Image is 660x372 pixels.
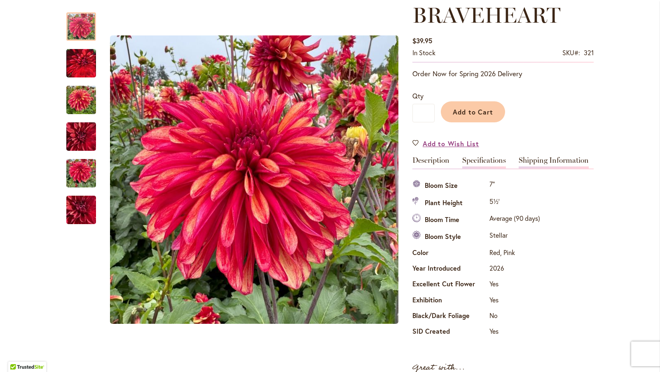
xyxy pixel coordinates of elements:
th: Excellent Cut Flower [412,277,487,293]
div: GITTS BRAVEHEART [66,114,104,151]
div: Detailed Product Info [412,157,594,340]
th: Bloom Size [412,178,487,194]
span: Add to Wish List [423,139,479,148]
td: Yes [487,277,542,293]
img: GITTS BRAVEHEART [110,35,398,324]
td: No [487,309,542,325]
div: GITTS BRAVEHEARTGITTS BRAVEHEARTGITTS BRAVEHEART [104,4,404,356]
th: Color [412,246,487,261]
div: GITTS BRAVEHEART [66,187,96,224]
a: Add to Wish List [412,139,479,148]
div: GITTS BRAVEHEART [66,151,104,187]
td: 5½' [487,194,542,211]
td: 7" [487,178,542,194]
span: Add to Cart [453,108,494,116]
div: GITTS BRAVEHEART [66,41,104,77]
span: Qty [412,91,424,100]
th: SID Created [412,325,487,340]
img: GITTS BRAVEHEART [66,44,96,82]
a: Specifications [462,157,506,168]
td: Average (90 days) [487,212,542,229]
th: Year Introduced [412,262,487,277]
th: Plant Height [412,194,487,211]
img: GITTS BRAVEHEART [66,154,96,193]
span: In stock [412,48,435,57]
td: Stellar [487,229,542,246]
div: Availability [412,48,435,58]
img: GITTS BRAVEHEART [66,117,96,157]
div: GITTS BRAVEHEART [104,4,404,356]
td: Yes [487,325,542,340]
a: Description [412,157,449,168]
td: Red, Pink [487,246,542,261]
div: GITTS BRAVEHEART [66,77,104,114]
th: Exhibition [412,293,487,309]
div: Product Images [104,4,442,356]
strong: SKU [562,48,580,57]
a: Shipping Information [519,157,589,168]
td: 2026 [487,262,542,277]
iframe: Launch Accessibility Center [6,343,29,366]
div: 321 [584,48,594,58]
div: GITTS BRAVEHEART [66,4,104,41]
th: Bloom Time [412,212,487,229]
span: $39.95 [412,36,432,45]
th: Bloom Style [412,229,487,246]
img: GITTS BRAVEHEART [51,188,111,232]
td: Yes [487,293,542,309]
img: GITTS BRAVEHEART [66,80,96,120]
th: Black/Dark Foliage [412,309,487,325]
button: Add to Cart [441,101,505,122]
p: Order Now for Spring 2026 Delivery [412,69,594,79]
